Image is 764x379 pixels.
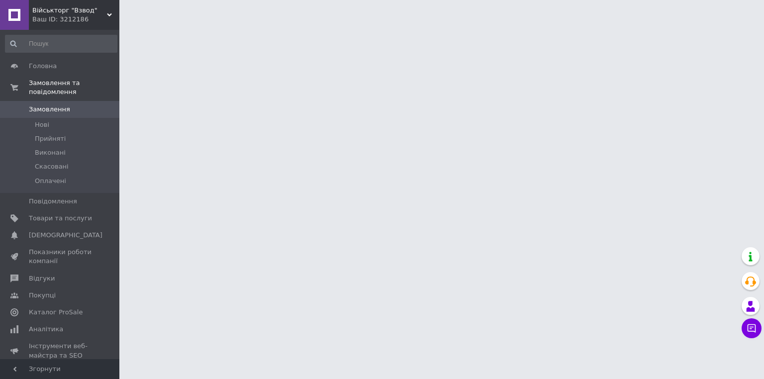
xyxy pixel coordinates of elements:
[29,231,102,240] span: [DEMOGRAPHIC_DATA]
[35,162,69,171] span: Скасовані
[29,325,63,334] span: Аналітика
[5,35,117,53] input: Пошук
[29,342,92,360] span: Інструменти веб-майстра та SEO
[29,291,56,300] span: Покупці
[35,134,66,143] span: Прийняті
[35,120,49,129] span: Нові
[29,308,83,317] span: Каталог ProSale
[29,197,77,206] span: Повідомлення
[29,274,55,283] span: Відгуки
[35,177,66,186] span: Оплачені
[742,318,762,338] button: Чат з покупцем
[29,214,92,223] span: Товари та послуги
[29,62,57,71] span: Головна
[29,248,92,266] span: Показники роботи компанії
[32,15,119,24] div: Ваш ID: 3212186
[29,105,70,114] span: Замовлення
[29,79,119,96] span: Замовлення та повідомлення
[32,6,107,15] span: Військторг "Взвод"
[35,148,66,157] span: Виконані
